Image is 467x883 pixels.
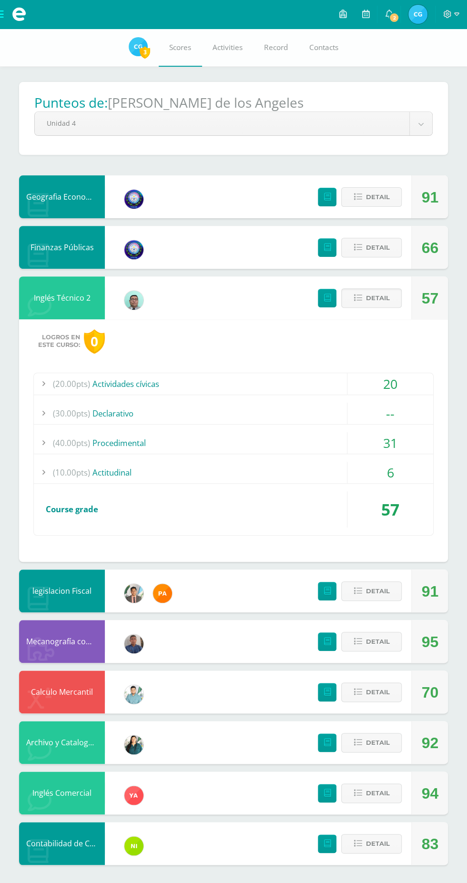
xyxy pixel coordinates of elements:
div: Archivo y Catalogacion EspIngles [19,721,105,764]
img: 90ee13623fa7c5dbc2270dab131931b4.png [124,786,143,805]
img: bf66807720f313c6207fc724d78fb4d0.png [124,634,143,653]
img: 38991008722c8d66f2d85f4b768620e4.png [124,190,143,209]
div: 57 [421,277,438,320]
a: Scores [159,29,202,67]
button: Detail [341,288,402,308]
div: Inglés Comercial [19,771,105,814]
img: 81049356b3b16f348f04480ea0cb6817.png [153,584,172,603]
div: 92 [421,721,438,764]
img: d725921d36275491089fe2b95fc398a7.png [124,584,143,603]
div: legislacion Fiscal [19,569,105,612]
div: 57 [347,491,433,528]
img: ca60df5ae60ada09d1f93a1da4ab2e41.png [124,836,143,855]
div: Procedimental [34,432,433,454]
button: Detail [341,834,402,853]
h1: Punteos de: [34,93,108,112]
img: f58bb6038ea3a85f08ed05377cd67300.png [124,735,143,754]
div: Geografia Economica [19,175,105,218]
div: Declarativo [34,403,433,424]
span: Course grade [46,504,98,515]
span: Record [264,42,288,52]
span: Detail [365,683,389,701]
div: Inglés Técnico 2 [19,276,105,319]
span: Detail [365,734,389,751]
span: (30.00pts) [53,403,90,424]
a: Activities [202,29,254,67]
div: Actividades cívicas [34,373,433,395]
img: e9a4c6a2b75c4b8515276efd531984ac.png [129,37,148,56]
a: Contacts [299,29,349,67]
span: Activities [213,42,243,52]
div: Finanzas Públicas [19,226,105,269]
button: Detail [341,581,402,601]
img: 3bbeeb896b161c296f86561e735fa0fc.png [124,685,143,704]
div: 6 [347,462,433,483]
h1: [PERSON_NAME] de los Angeles [108,93,304,112]
div: 70 [421,671,438,714]
div: 20 [347,373,433,395]
span: Detail [365,582,389,600]
img: 38991008722c8d66f2d85f4b768620e4.png [124,240,143,259]
span: Contacts [309,42,338,52]
button: Detail [341,682,402,702]
span: Detail [365,784,389,802]
button: Detail [341,783,402,803]
a: Unidad 4 [35,112,432,135]
button: Detail [341,733,402,752]
span: (40.00pts) [53,432,90,454]
span: (10.00pts) [53,462,90,483]
a: Record [254,29,299,67]
button: Detail [341,632,402,651]
span: Detail [365,188,389,206]
div: Mecanografía computarizada [19,620,105,663]
span: (20.00pts) [53,373,90,395]
img: d4d564538211de5578f7ad7a2fdd564e.png [124,291,143,310]
div: -- [347,403,433,424]
div: Calculo Mercantil [19,670,105,713]
div: 83 [421,822,438,865]
span: 3 [140,46,150,58]
div: Actitudinal [34,462,433,483]
div: 91 [421,176,438,219]
div: Contabilidad de Costos [19,822,105,865]
div: 0 [84,329,105,354]
div: 66 [421,226,438,269]
span: Detail [365,633,389,650]
button: Detail [341,187,402,207]
span: Detail [365,835,389,853]
span: Logros en este curso: [38,334,80,349]
div: 31 [347,432,433,454]
span: Detail [365,289,389,307]
span: Scores [169,42,191,52]
span: Unidad 4 [47,112,397,134]
div: 91 [421,570,438,613]
button: Detail [341,238,402,257]
span: 2 [389,12,399,23]
div: 95 [421,620,438,663]
span: Detail [365,239,389,256]
img: e9a4c6a2b75c4b8515276efd531984ac.png [408,5,427,24]
div: 94 [421,772,438,815]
